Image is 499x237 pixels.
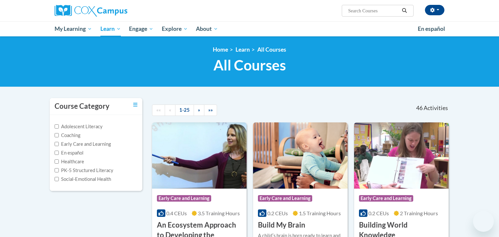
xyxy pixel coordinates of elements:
[192,21,223,36] a: About
[196,25,218,33] span: About
[175,105,194,116] a: 1-25
[198,210,240,216] span: 3.5 Training Hours
[156,107,161,113] span: ««
[257,46,286,53] a: All Courses
[418,25,445,32] span: En español
[55,151,59,155] input: Checkbox for Options
[198,107,200,113] span: »
[55,167,113,174] label: PK-5 Structured Literacy
[55,101,109,111] h3: Course Category
[165,105,175,116] a: Previous
[100,25,121,33] span: Learn
[267,210,288,216] span: 0.2 CEUs
[55,141,111,148] label: Early Care and Learning
[359,195,413,202] span: Early Care and Learning
[299,210,341,216] span: 1.5 Training Hours
[55,142,59,146] input: Checkbox for Options
[55,159,59,164] input: Checkbox for Options
[416,105,423,112] span: 46
[213,46,228,53] a: Home
[55,177,59,181] input: Checkbox for Options
[55,176,111,183] label: Social-Emotional Health
[425,5,444,15] button: Account Settings
[55,5,127,17] img: Cox Campus
[400,7,409,15] button: Search
[55,124,59,129] input: Checkbox for Options
[400,210,438,216] span: 2 Training Hours
[194,105,204,116] a: Next
[45,21,454,36] div: Main menu
[157,195,211,202] span: Early Care and Learning
[258,195,312,202] span: Early Care and Learning
[152,105,165,116] a: Begining
[55,133,59,137] input: Checkbox for Options
[55,123,103,130] label: Adolescent Literacy
[55,132,80,139] label: Coaching
[166,210,187,216] span: 0.4 CEUs
[414,22,449,36] a: En español
[158,21,192,36] a: Explore
[348,7,400,15] input: Search Courses
[129,25,153,33] span: Engage
[152,122,247,189] img: Course Logo
[169,107,171,113] span: «
[236,46,250,53] a: Learn
[354,122,449,189] img: Course Logo
[96,21,125,36] a: Learn
[55,5,178,17] a: Cox Campus
[50,21,96,36] a: My Learning
[208,107,213,113] span: »»
[368,210,389,216] span: 0.2 CEUs
[424,105,448,112] span: Activities
[204,105,217,116] a: End
[258,220,305,230] h3: Build My Brain
[125,21,158,36] a: Engage
[55,25,92,33] span: My Learning
[55,168,59,172] input: Checkbox for Options
[473,211,494,232] iframe: Button to launch messaging window
[55,149,83,156] label: En español
[253,122,348,189] img: Course Logo
[133,101,137,108] a: Toggle collapse
[213,56,286,74] span: All Courses
[162,25,188,33] span: Explore
[55,158,84,165] label: Healthcare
